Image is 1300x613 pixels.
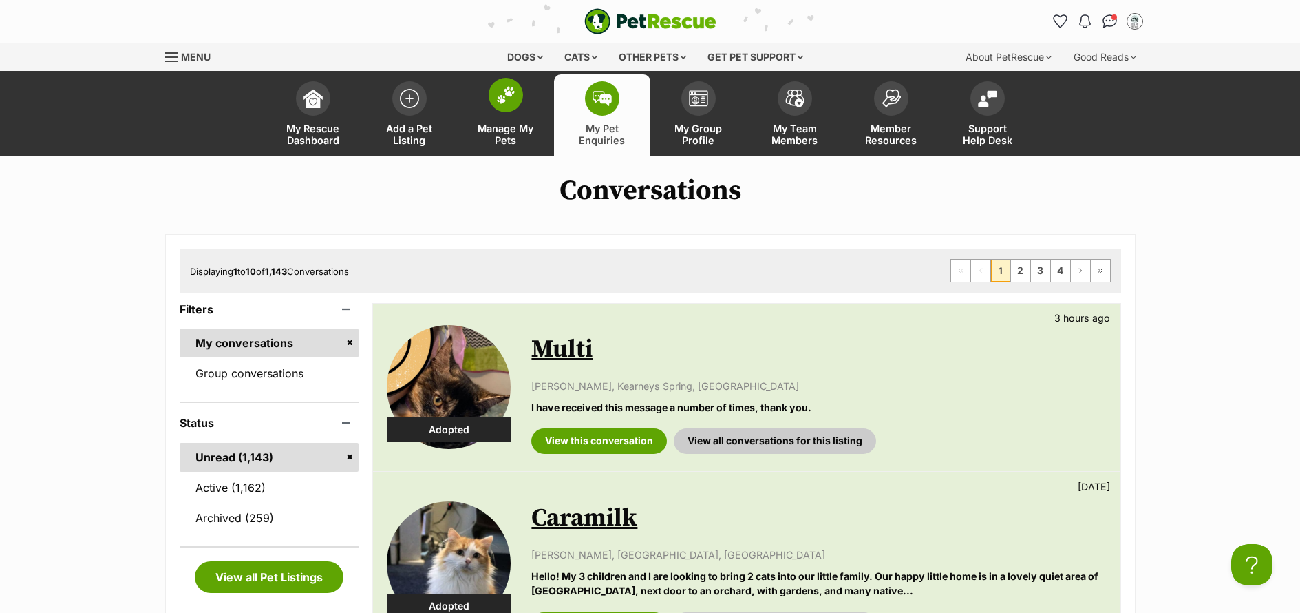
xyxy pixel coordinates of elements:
a: Multi [531,334,593,365]
button: My account [1124,10,1146,32]
div: About PetRescue [956,43,1061,71]
img: help-desk-icon-fdf02630f3aa405de69fd3d07c3f3aa587a6932b1a1747fa1d2bba05be0121f9.svg [978,90,997,107]
img: dashboard-icon-eb2f2d2d3e046f16d808141f083e7271f6b2e854fb5c12c21221c1fb7104beca.svg [303,89,323,108]
a: My Pet Enquiries [554,74,650,156]
a: Page 4 [1051,260,1070,282]
img: manage-my-pets-icon-02211641906a0b7f246fdf0571729dbe1e7629f14944591b6c1af311fb30b64b.svg [496,86,515,104]
p: I have received this message a number of times, thank you. [531,400,1106,415]
span: My Rescue Dashboard [282,123,344,146]
span: Previous page [971,260,990,282]
a: View all conversations for this listing [674,428,876,453]
a: Conversations [1099,10,1121,32]
span: Menu [181,51,211,63]
a: Next page [1071,260,1090,282]
img: add-pet-listing-icon-0afa8454b4691262ce3f59096e99ab1cd57d4a30225e0717b998d2c9b9846f56.svg [400,89,419,108]
img: member-resources-icon-8e73f808a243e03378d46382f2149f9095a855e16c252ad45f914b54edf8863c.svg [882,89,901,107]
p: [DATE] [1078,479,1110,494]
img: chat-41dd97257d64d25036548639549fe6c8038ab92f7586957e7f3b1b290dea8141.svg [1102,14,1117,28]
a: My Rescue Dashboard [265,74,361,156]
ul: Account quick links [1049,10,1146,32]
strong: 10 [246,266,256,277]
p: [PERSON_NAME], [GEOGRAPHIC_DATA], [GEOGRAPHIC_DATA] [531,548,1106,562]
button: Notifications [1074,10,1096,32]
img: Multi [387,325,511,449]
header: Status [180,417,359,429]
span: Support Help Desk [957,123,1019,146]
a: My Group Profile [650,74,747,156]
a: PetRescue [584,8,716,34]
a: Page 3 [1031,260,1050,282]
header: Filters [180,303,359,315]
img: group-profile-icon-3fa3cf56718a62981997c0bc7e787c4b2cf8bcc04b72c1350f741eb67cf2f40e.svg [689,90,708,107]
a: Add a Pet Listing [361,74,458,156]
strong: 1 [233,266,237,277]
span: First page [951,260,970,282]
span: Member Resources [860,123,922,146]
a: My Team Members [747,74,843,156]
img: notifications-46538b983faf8c2785f20acdc204bb7945ddae34d4c08c2a6579f10ce5e182be.svg [1079,14,1090,28]
div: Cats [555,43,607,71]
span: My Pet Enquiries [571,123,633,146]
span: Manage My Pets [475,123,537,146]
a: View this conversation [531,428,667,453]
a: My conversations [180,329,359,357]
a: Active (1,162) [180,473,359,502]
div: Good Reads [1064,43,1146,71]
a: Group conversations [180,359,359,388]
iframe: Help Scout Beacon - Open [1231,544,1272,585]
a: Last page [1091,260,1110,282]
p: [PERSON_NAME], Kearneys Spring, [GEOGRAPHIC_DATA] [531,379,1106,393]
span: Add a Pet Listing [379,123,440,146]
img: logo-e224e6f780fb5917bec1dbf3a21bbac754714ae5b6737aabdf751b685950b380.svg [584,8,716,34]
a: Unread (1,143) [180,443,359,472]
a: View all Pet Listings [195,561,343,593]
a: Member Resources [843,74,939,156]
a: Archived (259) [180,503,359,532]
div: Other pets [609,43,696,71]
div: Dogs [498,43,553,71]
img: Belle Vie Animal Rescue profile pic [1128,14,1142,28]
span: My Group Profile [668,123,729,146]
a: Support Help Desk [939,74,1036,156]
span: Displaying to of Conversations [190,266,349,277]
strong: 1,143 [265,266,287,277]
nav: Pagination [950,259,1111,282]
span: My Team Members [764,123,826,146]
span: Page 1 [991,260,1010,282]
div: Adopted [387,417,511,442]
a: Favourites [1049,10,1072,32]
div: Get pet support [698,43,813,71]
a: Manage My Pets [458,74,554,156]
p: 3 hours ago [1054,311,1110,325]
img: team-members-icon-5396bd8760b3fe7c0b43da4ab00e1e3bb1a5d9ba89233759b79545d2d3fc5d0d.svg [785,90,804,107]
a: Menu [165,43,220,68]
a: Page 2 [1011,260,1030,282]
p: Hello! My 3 children and I are looking to bring 2 cats into our little family. Our happy little h... [531,569,1106,599]
img: pet-enquiries-icon-7e3ad2cf08bfb03b45e93fb7055b45f3efa6380592205ae92323e6603595dc1f.svg [593,91,612,106]
a: Caramilk [531,503,637,534]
